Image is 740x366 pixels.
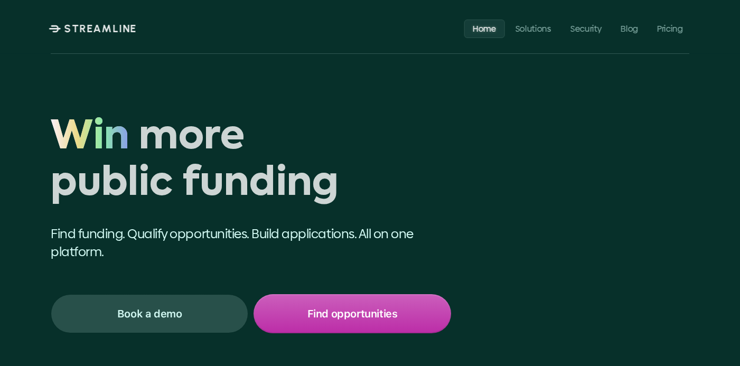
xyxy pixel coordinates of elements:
[464,19,505,37] a: Home
[621,23,638,33] p: Blog
[51,225,451,260] p: Find funding. Qualify opportunities. Build applications. All on one platform.
[612,19,647,37] a: Blog
[51,115,451,209] h1: Win more public funding
[51,294,248,333] a: Book a demo
[49,22,137,35] a: STREAMLINE
[307,307,398,321] p: Find opportunities
[516,23,551,33] p: Solutions
[473,23,497,33] p: Home
[117,307,182,321] p: Book a demo
[254,294,451,333] a: Find opportunities
[649,19,691,37] a: Pricing
[64,22,137,35] p: STREAMLINE
[562,19,610,37] a: Security
[51,115,129,162] span: Win
[570,23,602,33] p: Security
[657,23,683,33] p: Pricing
